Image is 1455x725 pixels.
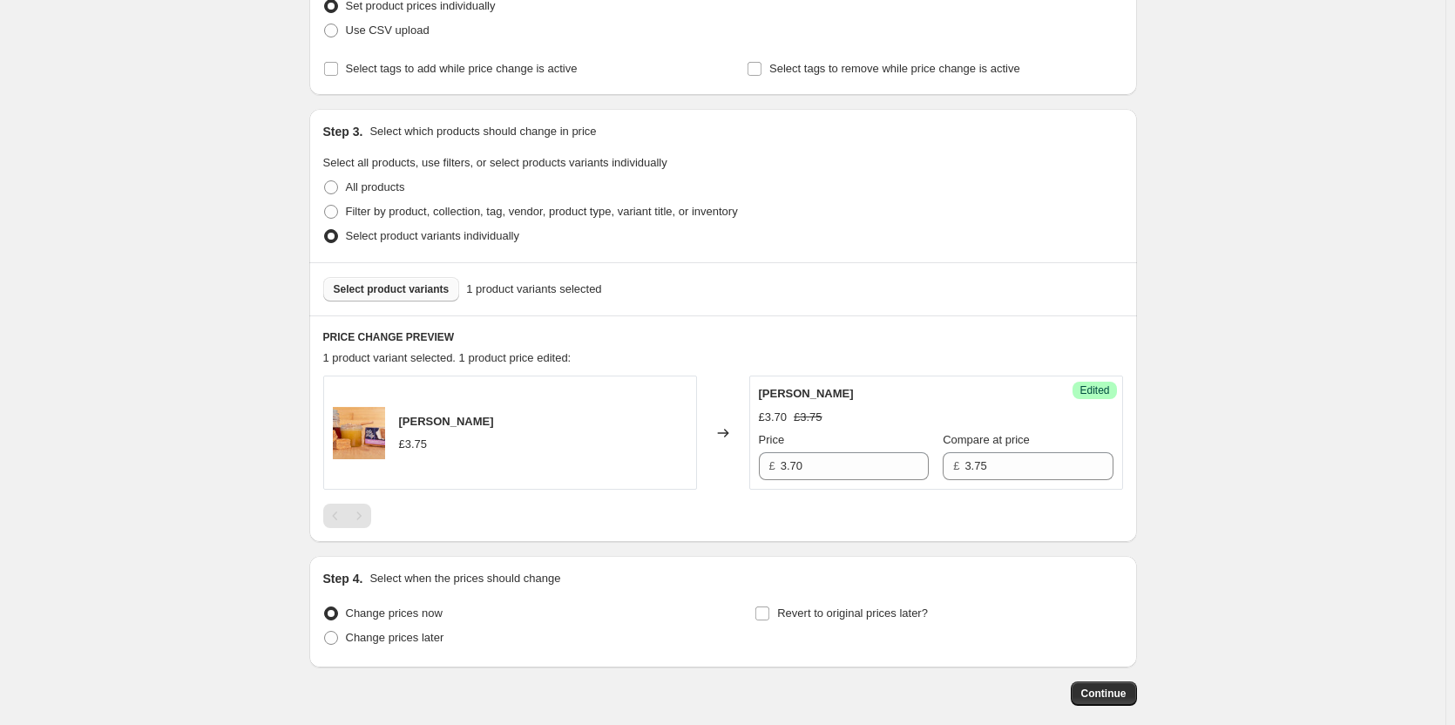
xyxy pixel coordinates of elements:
span: 1 product variants selected [466,281,601,298]
span: Edited [1079,383,1109,397]
img: Heather_Honey_Fudge_-_Bar_80x.webp [333,407,385,459]
span: Select tags to remove while price change is active [769,62,1020,75]
h2: Step 3. [323,123,363,140]
p: Select when the prices should change [369,570,560,587]
span: £ [953,459,959,472]
button: Select product variants [323,277,460,302]
span: [PERSON_NAME] [759,387,854,400]
span: Filter by product, collection, tag, vendor, product type, variant title, or inventory [346,205,738,218]
div: £3.75 [399,436,428,453]
span: Price [759,433,785,446]
h6: PRICE CHANGE PREVIEW [323,330,1123,344]
nav: Pagination [323,504,371,528]
span: Use CSV upload [346,24,430,37]
span: Select product variants [334,282,450,296]
button: Continue [1071,681,1137,706]
h2: Step 4. [323,570,363,587]
span: [PERSON_NAME] [399,415,494,428]
span: Compare at price [943,433,1030,446]
span: Select product variants individually [346,229,519,242]
span: Revert to original prices later? [777,606,928,620]
span: 1 product variant selected. 1 product price edited: [323,351,572,364]
span: Continue [1081,687,1127,701]
span: Select all products, use filters, or select products variants individually [323,156,667,169]
strike: £3.75 [794,409,822,426]
p: Select which products should change in price [369,123,596,140]
span: Change prices later [346,631,444,644]
span: Change prices now [346,606,443,620]
div: £3.70 [759,409,788,426]
span: Select tags to add while price change is active [346,62,578,75]
span: £ [769,459,775,472]
span: All products [346,180,405,193]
